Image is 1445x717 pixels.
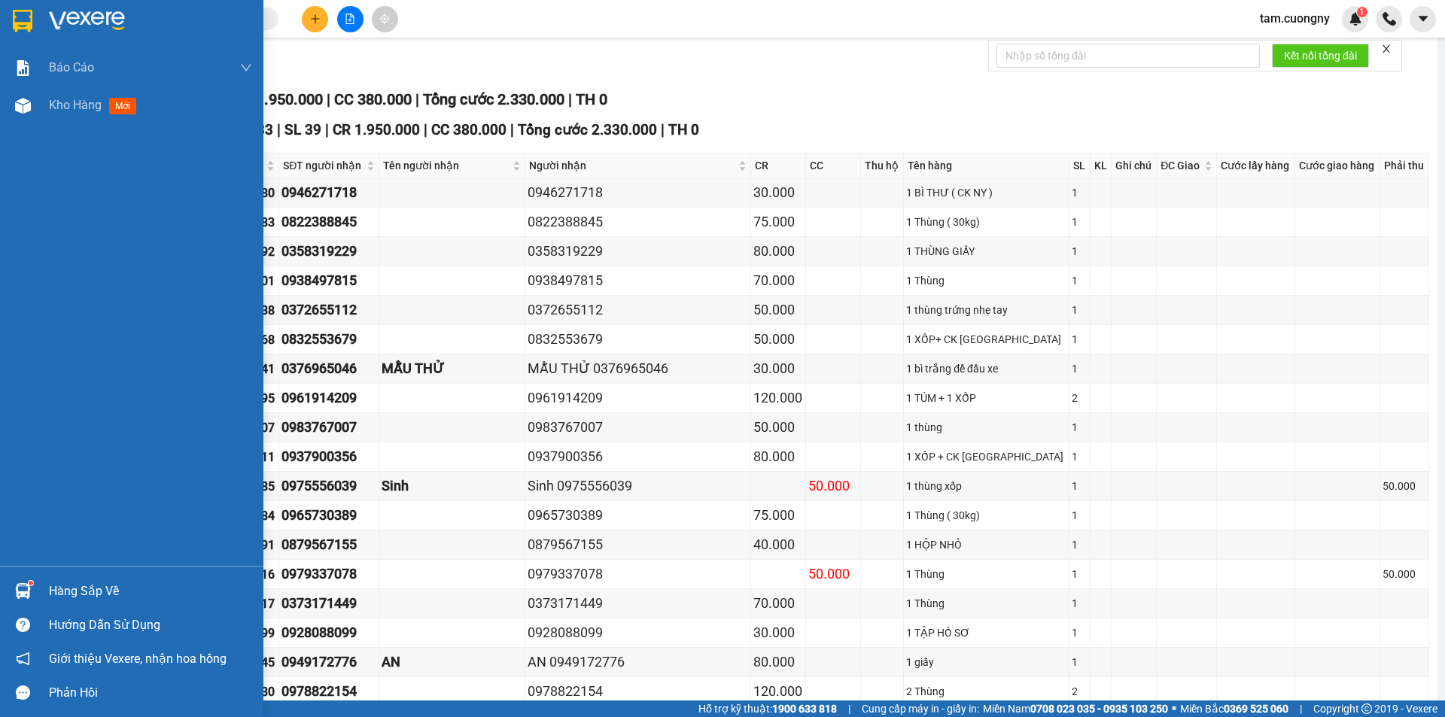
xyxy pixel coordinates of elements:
td: 0373171449 [279,589,379,618]
sup: 1 [1357,7,1367,17]
div: 120.000 [753,681,803,702]
span: copyright [1361,703,1372,714]
td: 0978822154 [279,677,379,706]
div: 0376965046 [281,358,376,379]
div: 0938497815 [281,270,376,291]
td: 0949172776 [279,648,379,677]
span: | [1300,700,1302,717]
input: Nhập số tổng đài [996,44,1260,68]
div: 1 [1072,419,1087,436]
div: 1 [1072,331,1087,348]
div: 0946271718 [281,182,376,203]
div: AN [382,652,522,673]
div: 1 [1072,360,1087,377]
td: 0961914209 [279,384,379,413]
div: Sinh [382,475,522,497]
th: Tên hàng [904,153,1069,178]
div: MẪU THỬ [382,358,522,379]
div: AN 0949172776 [528,652,747,673]
div: 1 Thùng ( 30kg) [906,214,1066,230]
div: 0949172776 [281,652,376,673]
th: CC [806,153,861,178]
div: 1 [1072,184,1087,201]
div: 0832553679 [281,329,376,350]
span: Miền Nam [983,700,1168,717]
div: 70.000 [753,270,803,291]
span: | [568,90,572,108]
div: 1 bì trắng để đầu xe [906,360,1066,377]
div: 30.000 [753,622,803,643]
td: 0928088099 [279,618,379,648]
span: CC 380.000 [431,121,507,138]
div: 0822388845 [281,211,376,232]
span: file-add [345,14,355,24]
div: Hàng sắp về [49,580,252,603]
div: 1 [1072,243,1087,260]
div: 1 thùng [906,419,1066,436]
div: Phản hồi [49,682,252,704]
div: 0978822154 [281,681,376,702]
td: AN [379,648,525,677]
div: MẪU THỬ 0376965046 [528,358,747,379]
div: 30.000 [753,182,803,203]
span: Miền Bắc [1180,700,1288,717]
span: | [415,90,419,108]
div: 75.000 [753,211,803,232]
div: 0358319229 [281,241,376,262]
div: 1 THÙNG GIẤY [906,243,1066,260]
td: 0879567155 [279,530,379,560]
div: 1 thùng xốp [906,478,1066,494]
div: 30.000 [753,358,803,379]
span: Giới thiệu Vexere, nhận hoa hồng [49,649,227,668]
img: logo-vxr [13,10,32,32]
div: 75.000 [753,505,803,526]
div: 1 [1072,536,1087,553]
th: Cước giao hàng [1295,153,1380,178]
div: 80.000 [753,652,803,673]
div: 1 thùng trứng nhẹ tay [906,302,1066,318]
div: 0373171449 [281,593,376,614]
span: Hỗ trợ kỹ thuật: [698,700,837,717]
span: caret-down [1416,12,1430,26]
button: caret-down [1410,6,1436,32]
div: 1 BÌ THƯ ( CK NY ) [906,184,1066,201]
td: MẪU THỬ [379,354,525,384]
td: 0372655112 [279,296,379,325]
div: 0979337078 [281,564,376,585]
div: 50.000 [753,417,803,438]
span: SĐT người nhận [283,157,364,174]
button: file-add [337,6,364,32]
span: Tên người nhận [383,157,510,174]
div: 2 [1072,390,1087,406]
button: aim [372,6,398,32]
span: Tổng cước 2.330.000 [423,90,564,108]
span: SL 39 [284,121,321,138]
th: KL [1091,153,1112,178]
span: | [277,121,281,138]
td: 0376965046 [279,354,379,384]
div: 0928088099 [281,622,376,643]
div: 1 [1072,214,1087,230]
span: plus [310,14,321,24]
div: 1 Thùng [906,595,1066,612]
div: 40.000 [753,534,803,555]
span: ĐC Giao [1161,157,1201,174]
span: close [1381,44,1392,54]
td: 0979337078 [279,560,379,589]
th: Thu hộ [861,153,904,178]
div: 1 XỐP + CK [GEOGRAPHIC_DATA] [906,448,1066,465]
img: phone-icon [1383,12,1396,26]
th: CR [751,153,806,178]
div: 0983767007 [281,417,376,438]
div: 1 XỐP+ CK [GEOGRAPHIC_DATA] [906,331,1066,348]
div: 1 Thùng ( 30kg) [906,507,1066,524]
img: icon-new-feature [1349,12,1362,26]
td: 0822388845 [279,208,379,237]
div: 80.000 [753,446,803,467]
span: | [424,121,427,138]
div: 0965730389 [528,505,747,526]
div: 1 [1072,272,1087,289]
strong: 0708 023 035 - 0935 103 250 [1030,703,1168,715]
span: Cung cấp máy in - giấy in: [862,700,979,717]
div: 0961914209 [281,387,376,409]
